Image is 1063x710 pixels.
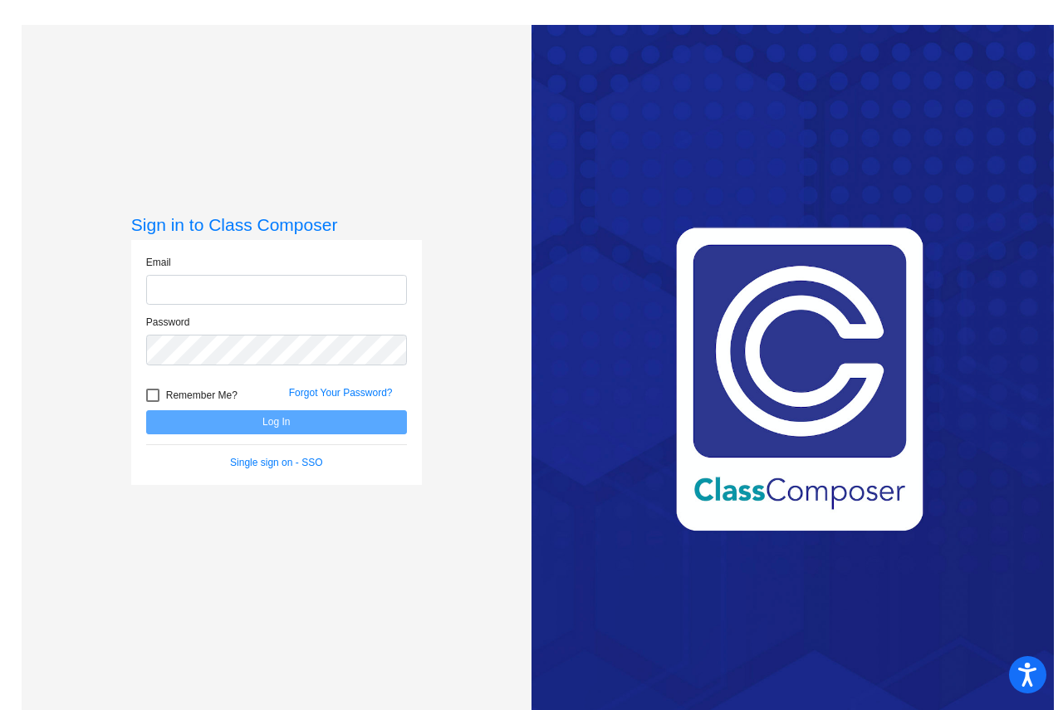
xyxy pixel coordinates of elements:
label: Email [146,255,171,270]
span: Remember Me? [166,385,238,405]
label: Password [146,315,190,330]
h3: Sign in to Class Composer [131,214,422,235]
a: Single sign on - SSO [230,457,322,468]
a: Forgot Your Password? [289,387,393,399]
button: Log In [146,410,407,434]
